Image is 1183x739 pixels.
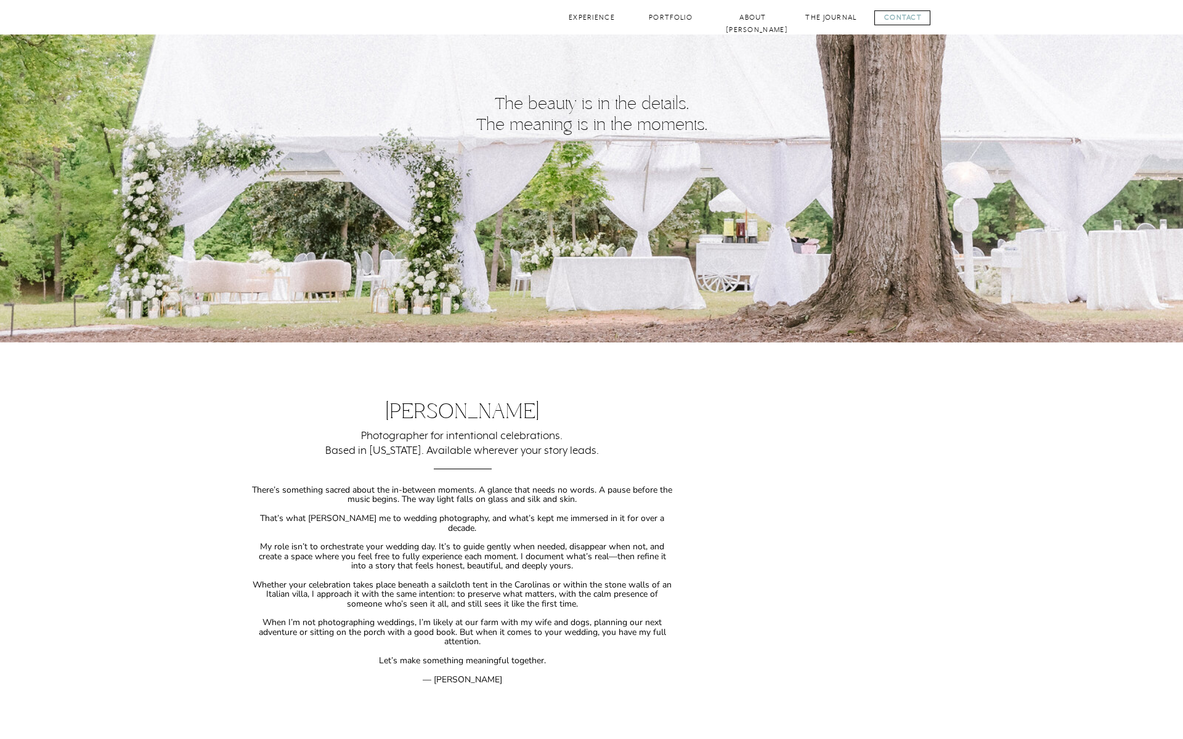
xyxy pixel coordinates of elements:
p: Photographer for intentional celebrations. Based in [US_STATE]. Available wherever your story leads. [250,428,673,461]
a: Experience [567,12,617,23]
a: About [PERSON_NAME] [726,12,780,23]
h3: [PERSON_NAME] [327,400,598,428]
a: Portfolio [646,12,696,23]
a: The Journal [805,12,858,23]
p: The beauty is in the details. The meaning is in the moments. [426,95,757,139]
p: There’s something sacred about the in-between moments. A glance that needs no words. A pause befo... [251,485,673,728]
